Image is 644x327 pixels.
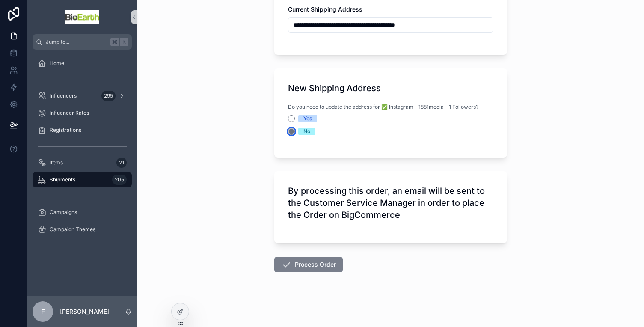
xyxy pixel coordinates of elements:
[288,82,381,94] h1: New Shipping Address
[50,226,95,233] span: Campaign Themes
[288,104,478,110] span: Do you need to update the address for ✅ Instagram - 1881media - 1 Followers?
[288,185,493,221] h1: By processing this order, an email will be sent to the Customer Service Manager in order to place...
[33,34,132,50] button: Jump to...K
[33,56,132,71] a: Home
[50,159,63,166] span: Items
[101,91,116,101] div: 295
[27,50,137,264] div: scrollable content
[50,110,89,116] span: Influencer Rates
[33,172,132,187] a: Shipments205
[50,209,77,216] span: Campaigns
[50,92,77,99] span: Influencers
[50,60,64,67] span: Home
[33,155,132,170] a: Items21
[274,257,343,272] button: Process Order
[288,6,362,13] span: Current Shipping Address
[33,105,132,121] a: Influencer Rates
[303,128,310,135] div: No
[33,222,132,237] a: Campaign Themes
[116,158,127,168] div: 21
[112,175,127,185] div: 205
[50,127,81,134] span: Registrations
[50,176,75,183] span: Shipments
[1,41,16,56] iframe: Spotlight
[33,122,132,138] a: Registrations
[33,205,132,220] a: Campaigns
[60,307,109,316] p: [PERSON_NAME]
[303,115,312,122] div: Yes
[121,39,128,45] span: K
[41,306,45,317] span: F
[65,10,99,24] img: App logo
[46,39,107,45] span: Jump to...
[33,88,132,104] a: Influencers295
